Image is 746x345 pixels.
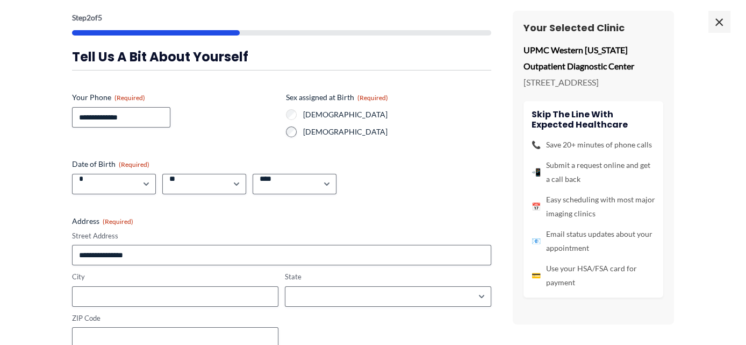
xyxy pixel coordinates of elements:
span: 💳 [532,269,541,283]
label: Street Address [72,231,491,241]
span: (Required) [357,94,388,102]
label: Your Phone [72,92,277,103]
span: 📲 [532,165,541,179]
h3: Tell us a bit about yourself [72,48,491,65]
label: State [285,272,491,282]
span: × [708,11,730,32]
span: (Required) [119,160,149,168]
p: UPMC Western [US_STATE] Outpatient Diagnostic Center [523,42,663,74]
span: (Required) [103,217,133,226]
p: [STREET_ADDRESS] [523,74,663,90]
span: 📧 [532,234,541,248]
h4: Skip the line with Expected Healthcare [532,109,655,130]
span: 📞 [532,138,541,152]
li: Save 20+ minutes of phone calls [532,138,655,152]
legend: Date of Birth [72,159,149,170]
h3: Your Selected Clinic [523,22,663,34]
li: Easy scheduling with most major imaging clinics [532,193,655,221]
span: (Required) [114,94,145,102]
label: City [72,272,278,282]
li: Submit a request online and get a call back [532,158,655,186]
legend: Address [72,216,133,227]
li: Email status updates about your appointment [532,227,655,255]
label: ZIP Code [72,313,278,323]
p: Step of [72,14,491,22]
li: Use your HSA/FSA card for payment [532,262,655,290]
label: [DEMOGRAPHIC_DATA] [303,109,491,120]
label: [DEMOGRAPHIC_DATA] [303,126,491,137]
span: 2 [87,13,91,22]
legend: Sex assigned at Birth [286,92,388,103]
span: 📅 [532,200,541,214]
span: 5 [98,13,102,22]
